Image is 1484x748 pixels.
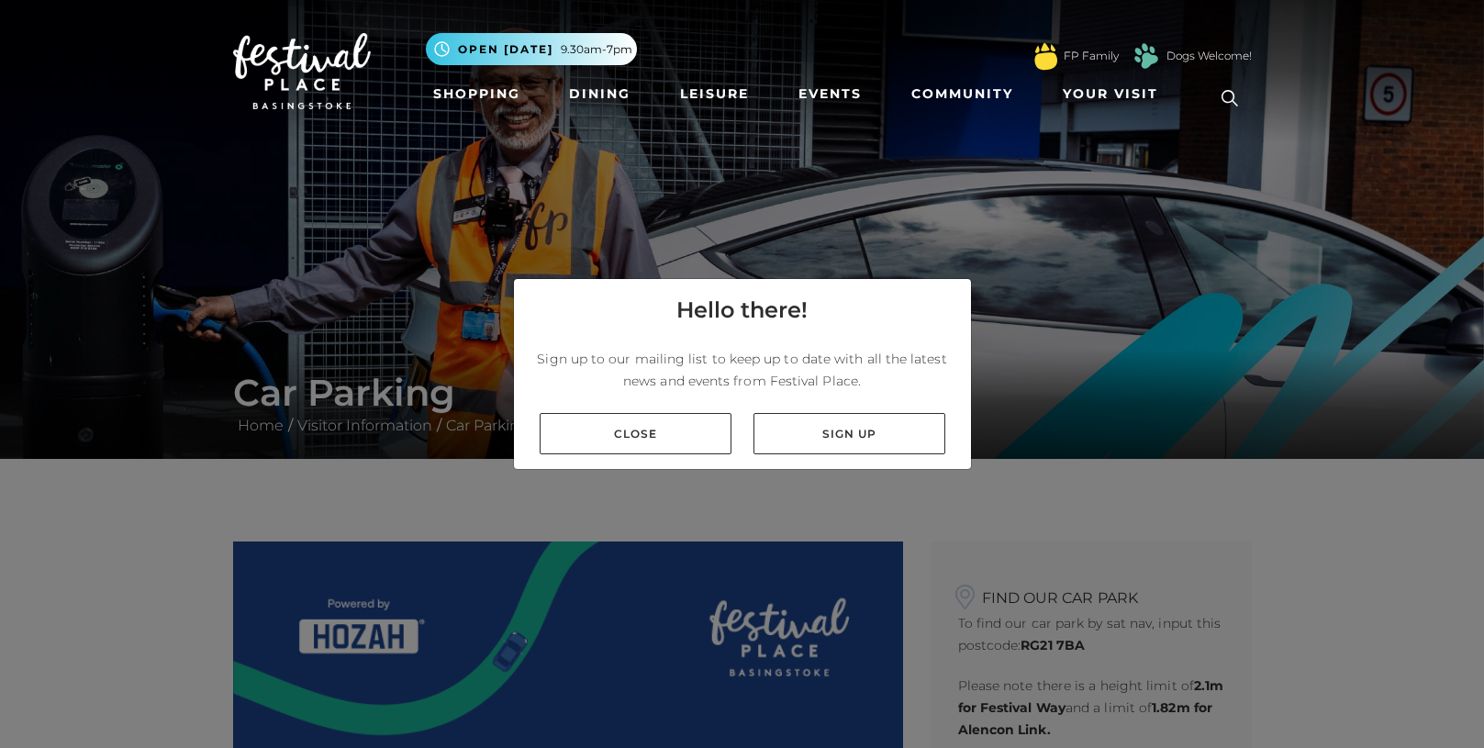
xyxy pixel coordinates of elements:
a: Leisure [673,77,756,111]
h4: Hello there! [676,294,808,327]
a: Your Visit [1055,77,1175,111]
a: Community [904,77,1021,111]
button: Open [DATE] 9.30am-7pm [426,33,637,65]
a: Events [791,77,869,111]
a: Close [540,413,731,454]
p: Sign up to our mailing list to keep up to date with all the latest news and events from Festival ... [529,348,956,392]
a: Dining [562,77,638,111]
img: Festival Place Logo [233,33,371,110]
span: 9.30am-7pm [561,41,632,58]
a: Sign up [753,413,945,454]
a: FP Family [1064,48,1119,64]
a: Shopping [426,77,528,111]
span: Your Visit [1063,84,1158,104]
a: Dogs Welcome! [1166,48,1252,64]
span: Open [DATE] [458,41,553,58]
